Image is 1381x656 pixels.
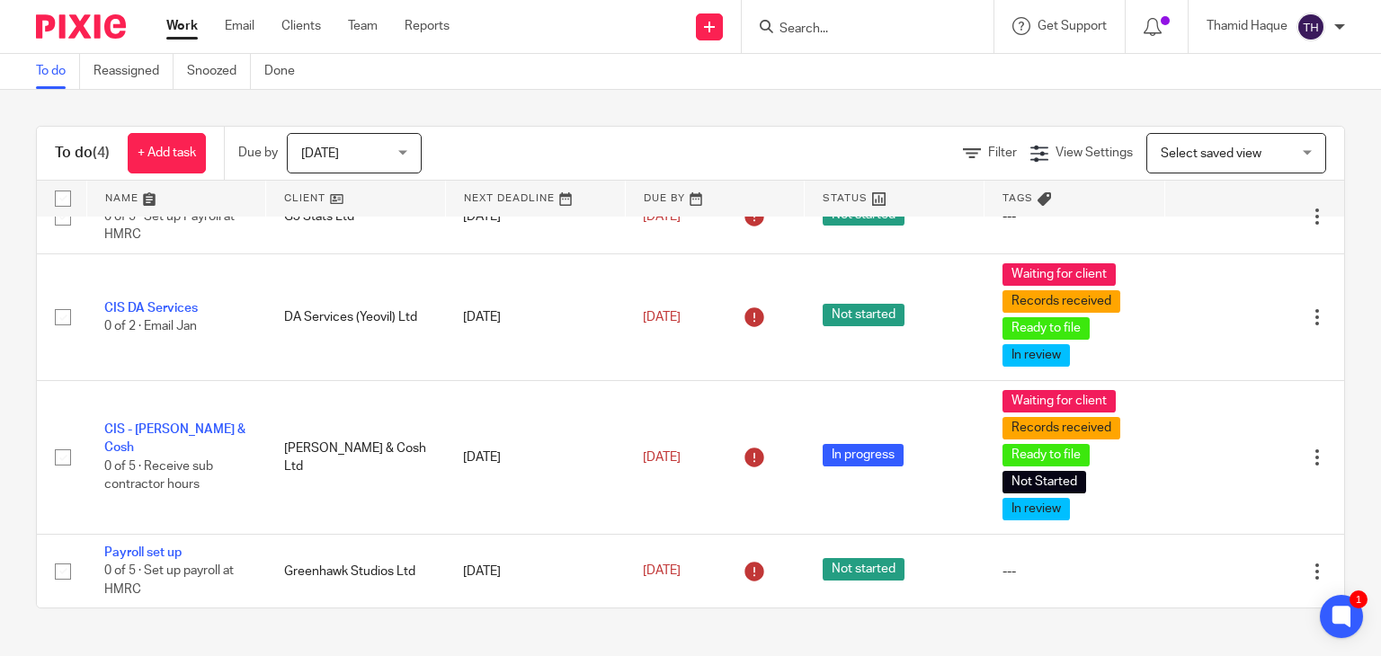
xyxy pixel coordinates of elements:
span: In progress [823,444,904,466]
span: Waiting for client [1002,263,1116,286]
td: GJ Stats Ltd [266,180,446,253]
span: Ready to file [1002,444,1090,466]
span: In review [1002,498,1070,520]
span: Get Support [1038,20,1107,32]
span: Select saved view [1161,147,1261,160]
span: Filter [988,146,1017,159]
span: Tags [1002,193,1033,203]
span: Not started [823,304,904,326]
td: [DATE] [445,180,625,253]
span: Not started [823,558,904,581]
a: CIS - [PERSON_NAME] & Cosh [104,423,245,454]
td: [DATE] [445,380,625,534]
span: [DATE] [301,147,339,160]
a: Reassigned [94,54,174,89]
div: --- [1002,563,1147,581]
div: 1 [1350,590,1368,608]
a: Snoozed [187,54,251,89]
span: Records received [1002,290,1120,313]
a: Done [264,54,308,89]
img: svg%3E [1296,13,1325,41]
span: (4) [93,146,110,160]
div: --- [1002,208,1147,226]
a: Clients [281,17,321,35]
span: 0 of 5 · Receive sub contractor hours [104,460,213,492]
span: [DATE] [643,565,681,578]
td: [DATE] [445,253,625,380]
span: Ready to file [1002,317,1090,340]
a: Reports [405,17,450,35]
input: Search [778,22,940,38]
a: Payroll set up [104,546,182,559]
span: Not Started [1002,471,1086,493]
a: To do [36,54,80,89]
a: + Add task [128,133,206,173]
span: 0 of 5 · Set up Payroll at HMRC [104,210,235,242]
span: In review [1002,344,1070,367]
a: Team [348,17,378,35]
a: Email [225,17,254,35]
span: [DATE] [643,451,681,464]
span: Records received [1002,417,1120,439]
td: [DATE] [445,534,625,607]
p: Thamid Haque [1207,17,1287,35]
span: 0 of 5 · Set up payroll at HMRC [104,565,234,597]
span: [DATE] [643,210,681,223]
td: Greenhawk Studios Ltd [266,534,446,607]
span: Waiting for client [1002,390,1116,412]
td: [PERSON_NAME] & Cosh Ltd [266,380,446,534]
span: View Settings [1056,146,1133,159]
h1: To do [55,144,110,163]
a: Work [166,17,198,35]
td: DA Services (Yeovil) Ltd [266,253,446,380]
p: Due by [238,144,278,162]
a: CIS DA Services [104,302,198,315]
img: Pixie [36,14,126,39]
span: 0 of 2 · Email Jan [104,320,197,332]
span: [DATE] [643,311,681,324]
